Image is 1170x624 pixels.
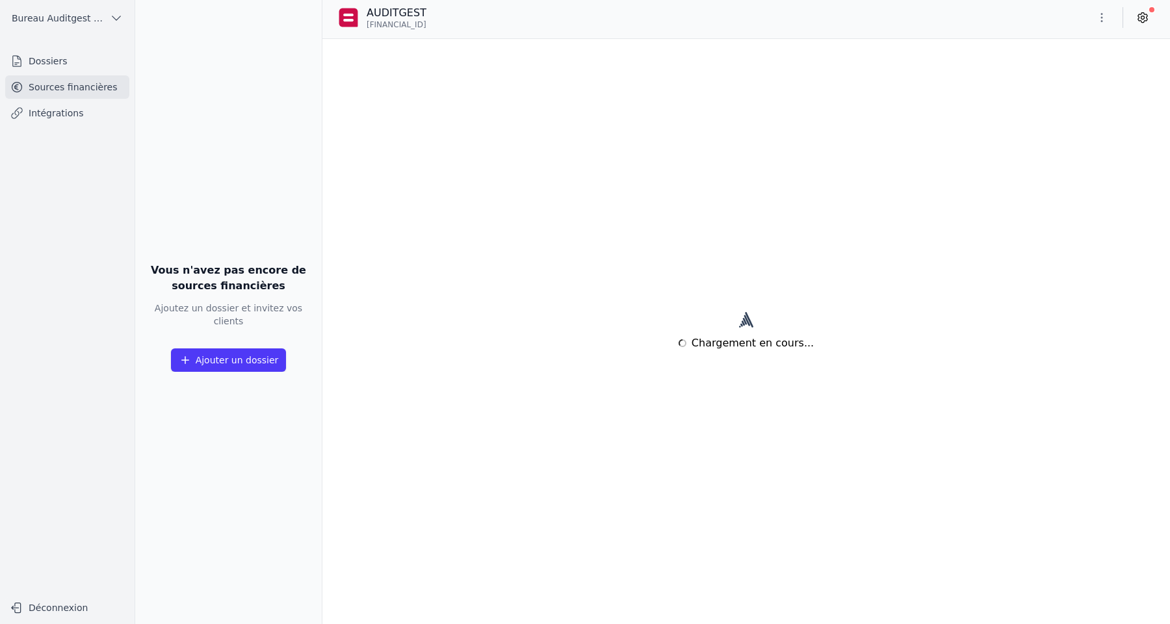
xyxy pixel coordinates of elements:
[5,75,129,99] a: Sources financières
[367,5,426,21] p: AUDITGEST
[5,8,129,29] button: Bureau Auditgest - [PERSON_NAME]
[12,12,105,25] span: Bureau Auditgest - [PERSON_NAME]
[5,49,129,73] a: Dossiers
[171,348,287,372] button: Ajouter un dossier
[367,19,426,30] span: [FINANCIAL_ID]
[692,335,814,351] span: Chargement en cours...
[146,302,311,328] p: Ajoutez un dossier et invitez vos clients
[338,7,359,28] img: belfius.png
[5,101,129,125] a: Intégrations
[5,597,129,618] button: Déconnexion
[146,263,311,294] h3: Vous n'avez pas encore de sources financières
